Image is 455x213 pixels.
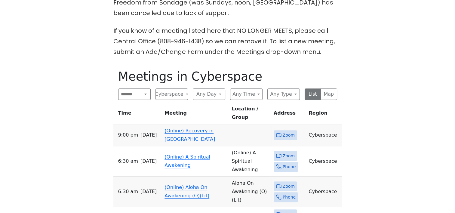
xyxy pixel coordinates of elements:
span: Zoom [283,152,295,160]
th: Location / Group [229,105,271,124]
button: Map [321,88,337,100]
span: Phone [283,193,296,201]
span: [DATE] [140,131,157,139]
span: Zoom [283,131,295,139]
th: Region [306,105,342,124]
input: Search [118,88,141,100]
span: 6:30 AM [118,187,138,196]
p: If you know of a meeting listed here that NO LONGER MEETS, please call Central Office (808-946-14... [113,26,342,57]
span: [DATE] [140,187,157,196]
td: Cyberspace [306,177,342,207]
a: (Online) Recovery in [GEOGRAPHIC_DATA] [164,128,215,142]
button: Any Day [193,88,225,100]
th: Meeting [162,105,229,124]
span: Zoom [283,183,295,190]
span: 9:00 PM [118,131,138,139]
th: Address [271,105,306,124]
a: (Online) Aloha On Awakening (O)(Lit) [164,184,209,199]
a: (Online) A Spiritual Awakening [164,154,210,168]
td: Cyberspace [306,124,342,146]
span: 6:30 AM [118,157,138,165]
th: Time [113,105,162,124]
button: Cyberspace [155,88,188,100]
button: Search [141,88,150,100]
td: (Online) A Spiritual Awakening [229,146,271,177]
span: Phone [283,163,296,171]
h1: Meetings in Cyberspace [118,69,337,84]
button: Any Time [230,88,263,100]
button: Any Type [267,88,300,100]
span: [DATE] [140,157,157,165]
td: Cyberspace [306,146,342,177]
td: Aloha On Awakening (O) (Lit) [229,177,271,207]
button: List [305,88,321,100]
